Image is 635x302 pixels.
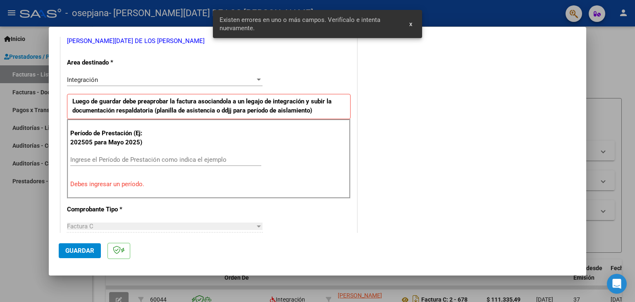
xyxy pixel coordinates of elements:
span: Guardar [65,247,94,254]
p: [PERSON_NAME][DATE] DE LOS [PERSON_NAME] [67,36,351,46]
p: Debes ingresar un período. [70,180,347,189]
div: Open Intercom Messenger [607,274,627,294]
p: Area destinado * [67,58,152,67]
span: Factura C [67,223,93,230]
span: Existen errores en uno o más campos. Verifícalo e intenta nuevamente. [220,16,400,32]
strong: Luego de guardar debe preaprobar la factura asociandola a un legajo de integración y subir la doc... [72,98,332,115]
p: Comprobante Tipo * [67,205,152,214]
p: Período de Prestación (Ej: 202505 para Mayo 2025) [70,129,153,147]
span: Integración [67,76,98,84]
button: x [403,17,419,31]
button: Guardar [59,243,101,258]
span: x [409,20,412,28]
